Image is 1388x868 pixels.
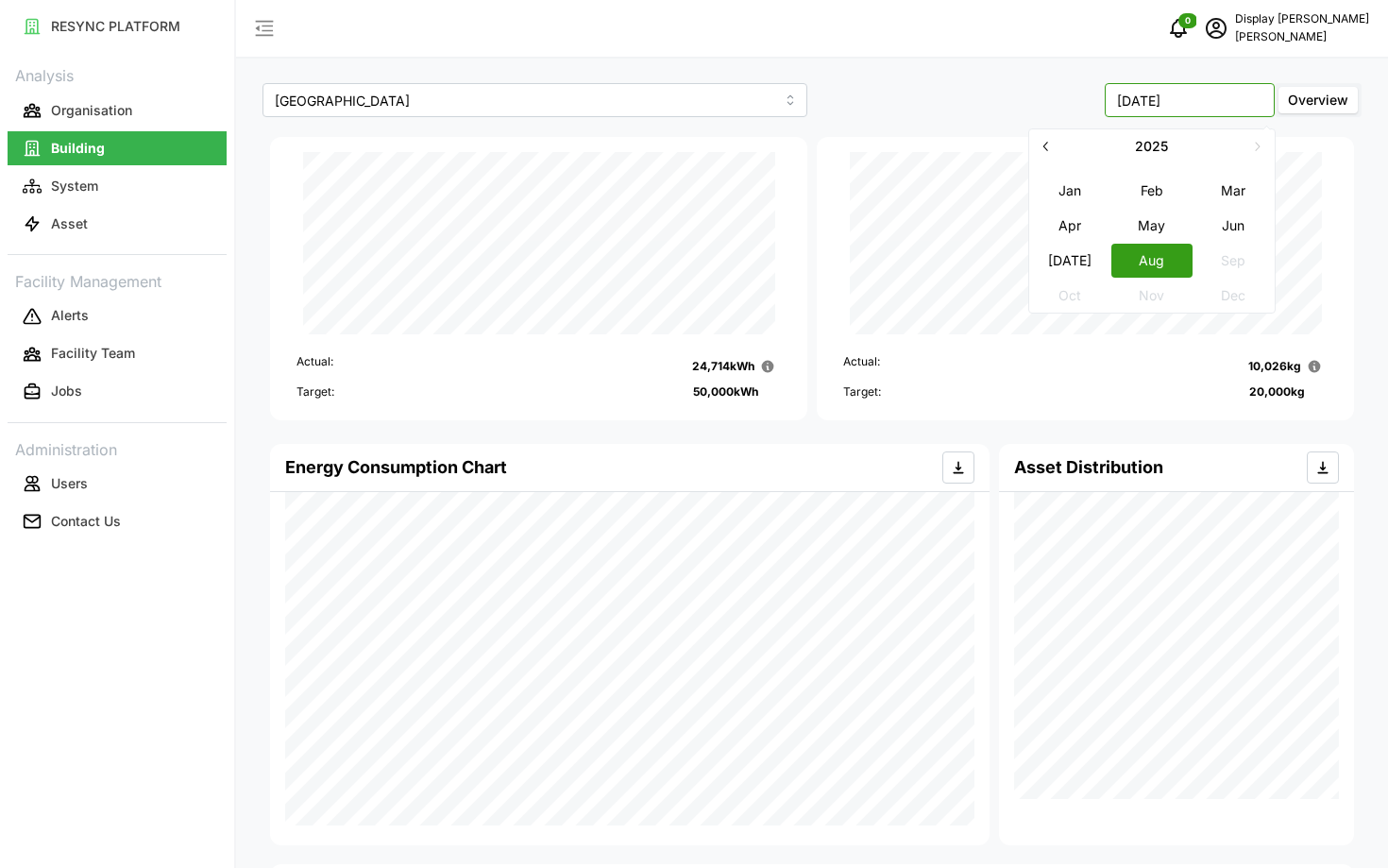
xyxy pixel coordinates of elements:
a: Contact Us [8,502,227,540]
p: [PERSON_NAME] [1235,28,1369,46]
p: Facility Team [51,344,135,363]
button: Organisation [8,94,227,128]
button: System [8,169,227,203]
input: Select Month [1105,83,1275,117]
button: Facility Team [8,337,227,371]
button: Building [8,131,227,165]
span: Overview [1288,92,1348,108]
a: Building [8,129,227,167]
p: Contact Us [51,512,121,531]
a: RESYNC PLATFORM [8,8,227,45]
a: Users [8,465,227,502]
p: Alerts [51,306,89,325]
p: 50,000 kWh [693,383,758,401]
p: Jobs [51,382,82,400]
a: Alerts [8,298,227,335]
h4: Energy Consumption Chart [285,455,507,480]
p: System [51,177,98,196]
button: Apr [1029,208,1110,242]
button: schedule [1197,9,1235,47]
h4: Asset Distribution [1014,455,1163,480]
button: Aug [1111,243,1193,277]
p: Asset [51,214,88,233]
p: RESYNC PLATFORM [51,17,180,36]
p: Administration [8,434,227,462]
p: 10,026 kg [1248,358,1301,376]
button: Oct [1029,278,1110,312]
button: Sep [1193,243,1274,277]
button: [DATE] [1029,243,1110,277]
p: 24,714 kWh [692,358,754,376]
button: Jun [1193,208,1274,242]
p: Actual: [296,353,333,380]
button: Contact Us [8,504,227,538]
p: Target: [296,383,334,401]
a: Organisation [8,92,227,129]
p: Display [PERSON_NAME] [1235,10,1369,28]
span: 0 [1185,14,1191,27]
p: Organisation [51,101,132,120]
div: Select Month [1028,128,1276,314]
a: Jobs [8,373,227,411]
button: Nov [1111,278,1193,312]
button: Jobs [8,375,227,409]
p: Users [51,474,88,493]
p: Analysis [8,60,227,88]
button: notifications [1159,9,1197,47]
a: Facility Team [8,335,227,373]
p: 20,000 kg [1249,383,1305,401]
p: Facility Management [8,266,227,294]
button: Jan [1029,173,1110,207]
p: Actual: [843,353,880,380]
button: Asset [8,207,227,241]
button: Dec [1193,278,1274,312]
p: Target: [843,383,881,401]
button: Users [8,467,227,501]
button: RESYNC PLATFORM [8,9,227,43]
button: Mar [1193,173,1274,207]
a: System [8,167,227,205]
button: May [1111,208,1193,242]
button: 2025 [1063,129,1241,163]
button: Alerts [8,299,227,333]
button: Feb [1111,173,1193,207]
p: Building [51,139,105,158]
a: Asset [8,205,227,243]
